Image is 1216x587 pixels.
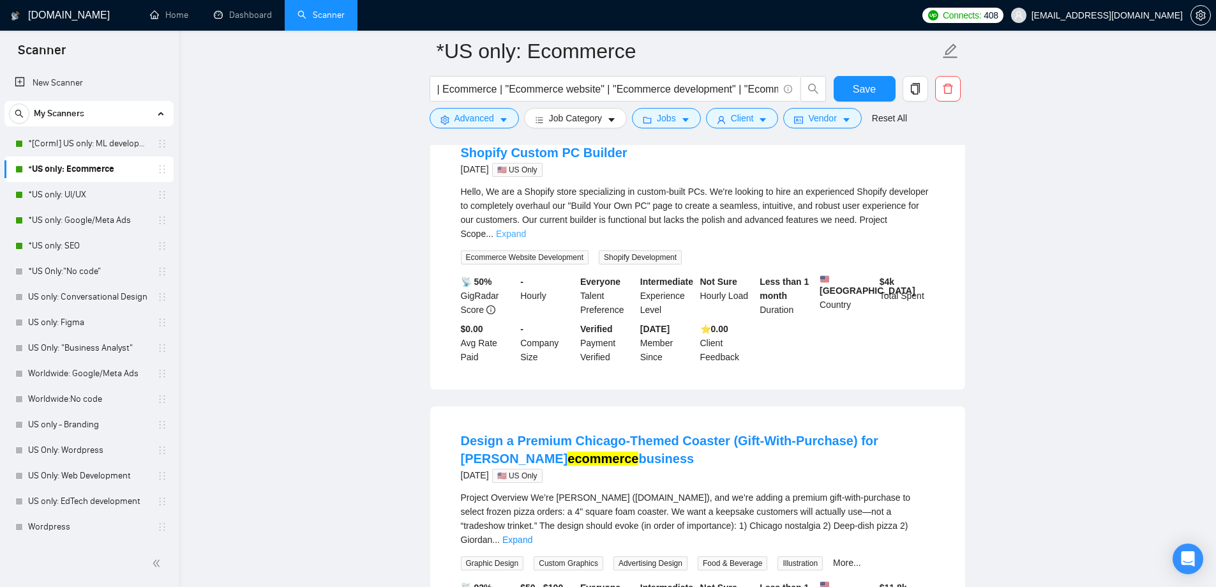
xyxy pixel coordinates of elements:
[157,215,167,225] span: holder
[578,322,638,364] div: Payment Verified
[518,275,578,317] div: Hourly
[499,115,508,125] span: caret-down
[440,115,449,125] span: setting
[34,101,84,126] span: My Scanners
[698,322,758,364] div: Client Feedback
[28,489,149,514] a: US only: EdTech development
[28,310,149,335] a: US only: Figma
[461,324,483,334] b: $0.00
[157,241,167,251] span: holder
[11,6,20,26] img: logo
[580,324,613,334] b: Verified
[1173,544,1203,574] div: Open Intercom Messenger
[935,76,961,102] button: delete
[833,558,861,568] a: More...
[757,275,817,317] div: Duration
[613,556,687,570] span: Advertising Design
[157,164,167,174] span: holder
[943,8,981,22] span: Connects:
[1190,5,1211,26] button: setting
[877,275,937,317] div: Total Spent
[607,115,616,125] span: caret-down
[800,76,826,102] button: search
[157,292,167,302] span: holder
[458,275,518,317] div: GigRadar Score
[700,324,728,334] b: ⭐️ 0.00
[984,8,998,22] span: 408
[157,394,167,404] span: holder
[794,115,803,125] span: idcard
[28,259,149,284] a: *US Only:"No code"
[157,496,167,507] span: holder
[496,229,526,239] a: Expand
[903,76,928,102] button: copy
[834,76,896,102] button: Save
[458,322,518,364] div: Avg Rate Paid
[461,491,935,547] div: Project Overview We’re [PERSON_NAME] ([DOMAIN_NAME]), and we’re adding a premium gift-with-purcha...
[657,111,676,125] span: Jobs
[461,556,524,570] span: Graphic Design
[28,182,149,208] a: *US only: UI/UX
[157,266,167,277] span: holder
[717,115,726,125] span: user
[461,146,627,160] a: Shopify Custom PC Builder
[549,111,602,125] span: Job Category
[157,343,167,353] span: holder
[28,131,149,156] a: *[Corml] US only: ML development
[461,185,935,241] div: Hello, We are a Shopify store specializing in custom-built PCs. We're looking to hire an experien...
[638,322,698,364] div: Member Since
[1191,10,1210,20] span: setting
[157,471,167,481] span: holder
[880,277,894,287] b: $ 4k
[28,208,149,233] a: *US only: Google/Meta Ads
[808,111,836,125] span: Vendor
[643,115,652,125] span: folder
[580,277,620,287] b: Everyone
[820,275,915,296] b: [GEOGRAPHIC_DATA]
[942,43,959,59] span: edit
[936,83,960,95] span: delete
[28,233,149,259] a: *US only: SEO
[903,83,927,95] span: copy
[28,284,149,310] a: US only: Conversational Design
[524,108,627,128] button: barsJob Categorycaret-down
[214,10,272,20] a: dashboardDashboard
[28,156,149,182] a: *US only: Ecommerce
[437,81,778,97] input: Search Freelance Jobs...
[567,452,638,466] mark: ecommerce
[492,163,543,177] span: 🇺🇸 US Only
[28,335,149,361] a: US Only: "Business Analyst"
[461,250,589,264] span: Ecommerce Website Development
[297,10,345,20] a: searchScanner
[157,190,167,200] span: holder
[760,277,809,301] b: Less than 1 month
[157,445,167,455] span: holder
[817,275,877,317] div: Country
[535,115,544,125] span: bars
[454,111,494,125] span: Advanced
[632,108,701,128] button: folderJobscaret-down
[872,111,907,125] a: Reset All
[492,535,500,545] span: ...
[706,108,779,128] button: userClientcaret-down
[157,522,167,532] span: holder
[461,162,627,177] div: [DATE]
[150,10,188,20] a: homeHome
[461,468,935,483] div: [DATE]
[599,250,682,264] span: Shopify Development
[1014,11,1023,20] span: user
[28,463,149,489] a: US Only: Web Development
[28,412,149,438] a: US only - Branding
[157,369,167,379] span: holder
[4,70,174,96] li: New Scanner
[157,139,167,149] span: holder
[152,557,165,570] span: double-left
[28,514,149,540] a: Wordpress
[700,277,737,287] b: Not Sure
[783,108,861,128] button: idcardVendorcaret-down
[28,540,149,565] a: Ed Tech
[437,35,940,67] input: Scanner name...
[492,469,543,483] span: 🇺🇸 US Only
[928,10,938,20] img: upwork-logo.png
[853,81,876,97] span: Save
